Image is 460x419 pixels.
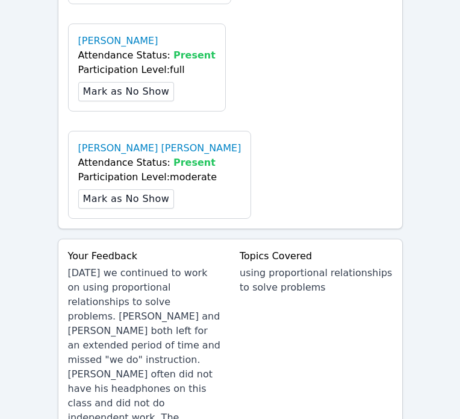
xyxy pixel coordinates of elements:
div: Participation Level: full [78,63,216,77]
div: Attendance Status: [78,156,241,170]
a: [PERSON_NAME] [78,34,158,48]
a: [PERSON_NAME] [PERSON_NAME] [78,141,241,156]
div: Participation Level: moderate [78,170,241,184]
div: Topics Covered [240,249,393,263]
button: Mark as No Show [78,82,175,101]
button: Mark as No Show [78,189,175,209]
span: Present [173,157,216,168]
div: using proportional relationships to solve problems [240,266,393,295]
span: Present [173,49,216,61]
div: Your Feedback [68,249,221,263]
div: Attendance Status: [78,48,216,63]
